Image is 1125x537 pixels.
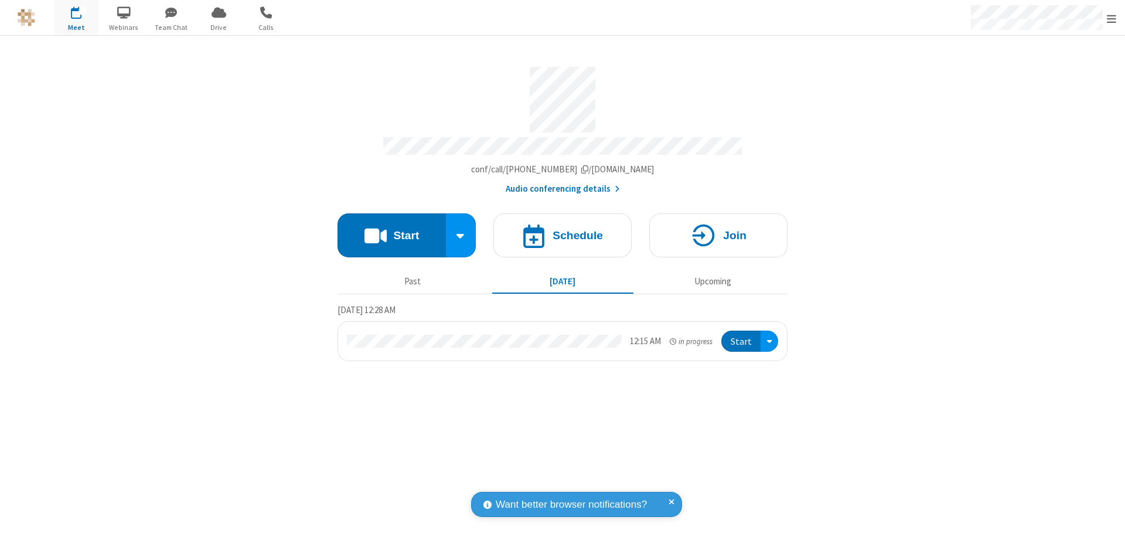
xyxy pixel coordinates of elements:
[642,270,783,293] button: Upcoming
[492,270,633,293] button: [DATE]
[471,164,654,175] span: Copy my meeting room link
[197,22,241,33] span: Drive
[649,213,787,257] button: Join
[496,497,647,512] span: Want better browser notifications?
[493,213,632,257] button: Schedule
[342,270,483,293] button: Past
[553,230,603,241] h4: Schedule
[337,304,396,315] span: [DATE] 12:28 AM
[337,303,787,362] section: Today's Meetings
[761,331,778,352] div: Open menu
[244,22,288,33] span: Calls
[506,182,620,196] button: Audio conferencing details
[149,22,193,33] span: Team Chat
[723,230,746,241] h4: Join
[670,336,712,347] em: in progress
[393,230,419,241] h4: Start
[18,9,35,26] img: QA Selenium DO NOT DELETE OR CHANGE
[446,213,476,257] div: Start conference options
[337,58,787,196] section: Account details
[630,335,661,348] div: 12:15 AM
[102,22,146,33] span: Webinars
[54,22,98,33] span: Meet
[471,163,654,176] button: Copy my meeting room linkCopy my meeting room link
[79,6,87,15] div: 1
[337,213,446,257] button: Start
[721,331,761,352] button: Start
